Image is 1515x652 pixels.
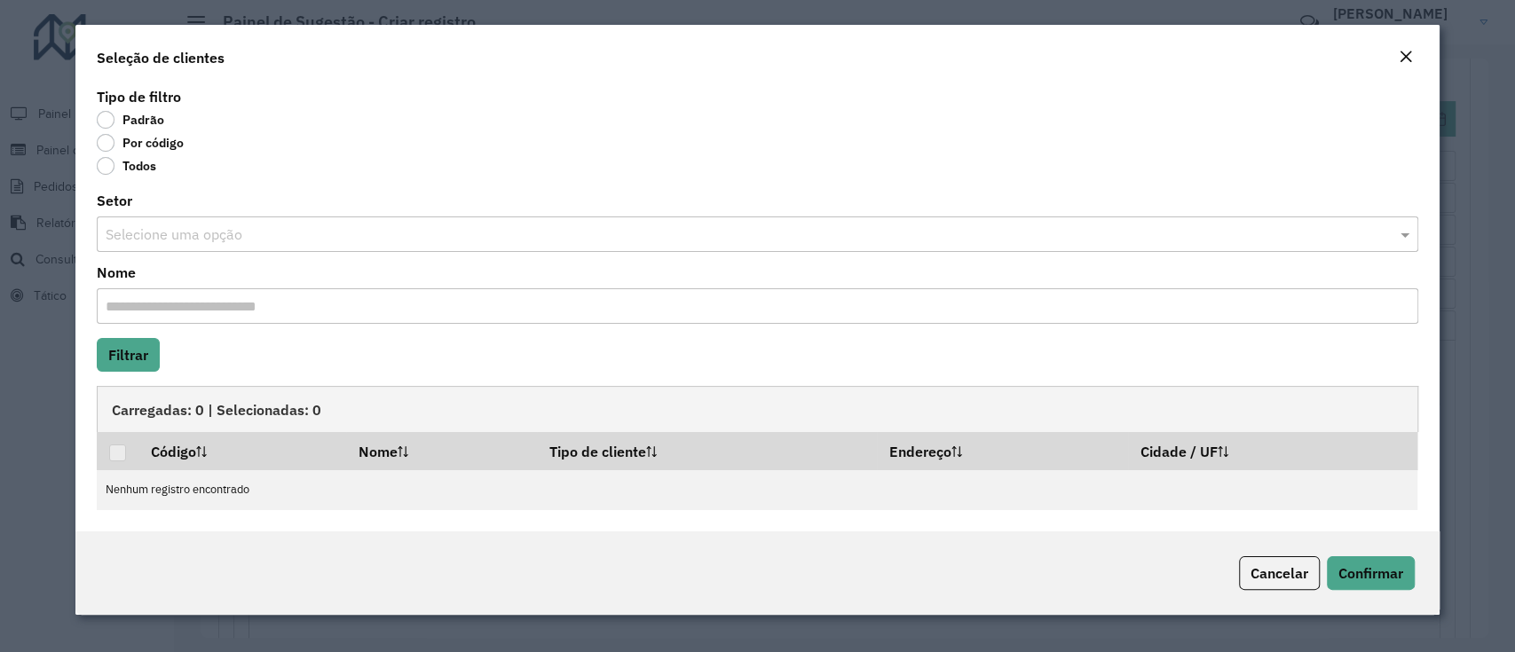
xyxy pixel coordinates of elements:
th: Endereço [877,432,1127,469]
label: Nome [97,262,136,283]
label: Setor [97,190,132,211]
th: Tipo de cliente [537,432,877,469]
span: Confirmar [1338,564,1403,582]
label: Tipo de filtro [97,86,181,107]
label: Padrão [97,111,164,129]
label: Todos [97,157,156,175]
th: Cidade / UF [1128,432,1417,469]
button: Filtrar [97,338,160,372]
button: Cancelar [1239,556,1320,590]
h4: Seleção de clientes [97,47,225,68]
span: Cancelar [1251,564,1308,582]
div: Carregadas: 0 | Selecionadas: 0 [97,386,1417,432]
th: Código [139,432,346,469]
button: Close [1393,46,1418,69]
button: Confirmar [1327,556,1415,590]
th: Nome [346,432,537,469]
label: Por código [97,134,184,152]
td: Nenhum registro encontrado [97,470,1417,510]
em: Fechar [1399,50,1413,64]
